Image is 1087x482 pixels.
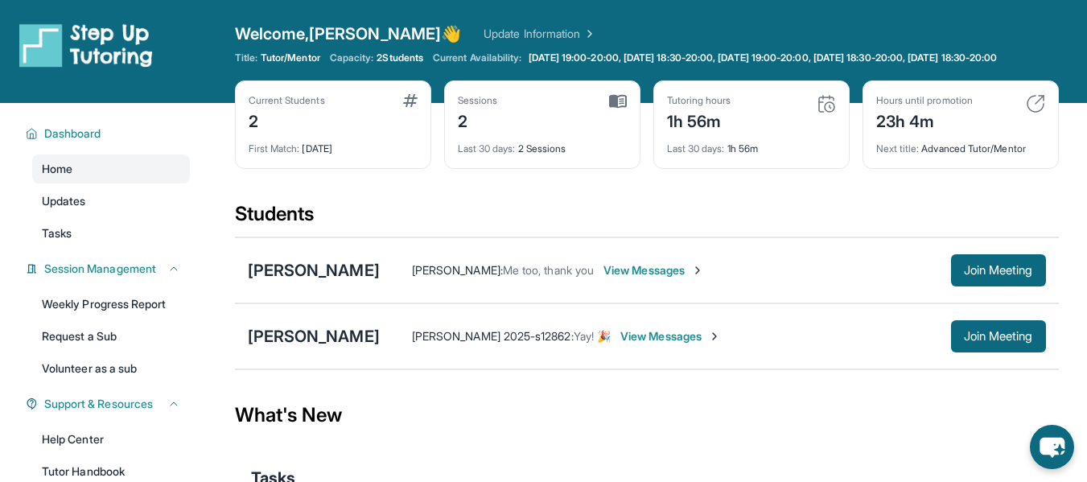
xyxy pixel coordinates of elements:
[403,94,418,107] img: card
[529,51,998,64] span: [DATE] 19:00-20:00, [DATE] 18:30-20:00, [DATE] 19:00-20:00, [DATE] 18:30-20:00, [DATE] 18:30-20:00
[44,126,101,142] span: Dashboard
[503,263,594,277] span: Me too, thank you
[574,329,611,343] span: Yay! 🎉
[412,263,503,277] span: [PERSON_NAME] :
[248,259,380,282] div: [PERSON_NAME]
[32,354,190,383] a: Volunteer as a sub
[32,425,190,454] a: Help Center
[235,23,462,45] span: Welcome, [PERSON_NAME] 👋
[964,332,1033,341] span: Join Meeting
[32,187,190,216] a: Updates
[261,51,320,64] span: Tutor/Mentor
[42,161,72,177] span: Home
[19,23,153,68] img: logo
[708,330,721,343] img: Chevron-Right
[38,126,180,142] button: Dashboard
[377,51,423,64] span: 2 Students
[580,26,596,42] img: Chevron Right
[691,264,704,277] img: Chevron-Right
[32,154,190,183] a: Home
[44,261,156,277] span: Session Management
[38,396,180,412] button: Support & Resources
[876,107,973,133] div: 23h 4m
[876,94,973,107] div: Hours until promotion
[235,51,257,64] span: Title:
[951,320,1046,352] button: Join Meeting
[458,94,498,107] div: Sessions
[330,51,374,64] span: Capacity:
[249,94,325,107] div: Current Students
[620,328,721,344] span: View Messages
[458,133,627,155] div: 2 Sessions
[667,133,836,155] div: 1h 56m
[44,396,153,412] span: Support & Resources
[458,142,516,154] span: Last 30 days :
[484,26,596,42] a: Update Information
[249,133,418,155] div: [DATE]
[667,94,731,107] div: Tutoring hours
[1026,94,1045,113] img: card
[609,94,627,109] img: card
[32,322,190,351] a: Request a Sub
[876,133,1045,155] div: Advanced Tutor/Mentor
[964,266,1033,275] span: Join Meeting
[38,261,180,277] button: Session Management
[667,107,731,133] div: 1h 56m
[32,290,190,319] a: Weekly Progress Report
[433,51,521,64] span: Current Availability:
[525,51,1001,64] a: [DATE] 19:00-20:00, [DATE] 18:30-20:00, [DATE] 19:00-20:00, [DATE] 18:30-20:00, [DATE] 18:30-20:00
[32,219,190,248] a: Tasks
[603,262,704,278] span: View Messages
[876,142,920,154] span: Next title :
[235,201,1059,237] div: Students
[235,380,1059,451] div: What's New
[817,94,836,113] img: card
[249,107,325,133] div: 2
[248,325,380,348] div: [PERSON_NAME]
[667,142,725,154] span: Last 30 days :
[42,193,86,209] span: Updates
[412,329,574,343] span: [PERSON_NAME] 2025-s12862 :
[458,107,498,133] div: 2
[951,254,1046,286] button: Join Meeting
[1030,425,1074,469] button: chat-button
[42,225,72,241] span: Tasks
[249,142,300,154] span: First Match :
